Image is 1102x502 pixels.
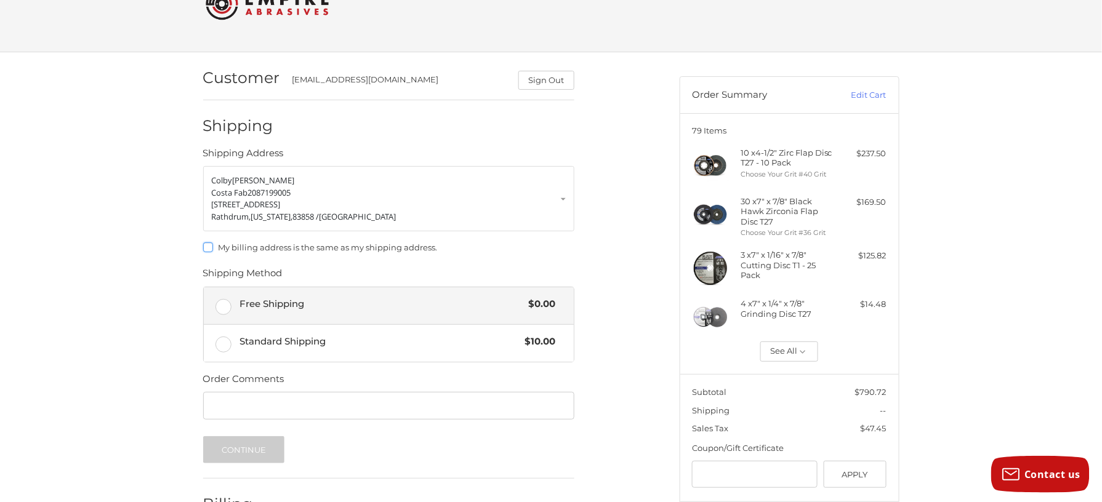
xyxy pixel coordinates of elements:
h4: 3 x 7" x 1/16" x 7/8" Cutting Disc T1 - 25 Pack [741,250,835,280]
span: Shipping [692,405,730,415]
button: Apply [824,461,887,488]
span: $790.72 [855,387,887,397]
span: Contact us [1025,468,1081,481]
span: Subtotal [692,387,726,397]
h3: 79 Items [692,125,887,135]
button: Contact us [991,456,1090,493]
div: Coupon/Gift Certificate [692,442,887,455]
h2: Customer [203,68,280,87]
span: 83858 / [293,211,320,222]
legend: Shipping Method [203,266,283,286]
button: See All [760,341,819,362]
div: $14.48 [838,298,887,311]
span: $47.45 [861,423,887,433]
span: $0.00 [523,297,556,311]
span: Free Shipping [239,297,523,311]
span: Sales Tax [692,423,728,433]
span: Rathdrum, [212,211,251,222]
span: 2087199005 [248,187,291,198]
legend: Order Comments [203,372,284,392]
h2: Shipping [203,116,275,135]
div: $237.50 [838,148,887,160]
input: Gift Certificate or Coupon Code [692,461,818,488]
li: Choose Your Grit #40 Grit [741,169,835,180]
a: Edit Cart [824,89,887,102]
div: $169.50 [838,196,887,209]
div: $125.82 [838,250,887,262]
span: -- [880,405,887,415]
span: [US_STATE], [251,211,293,222]
h4: 10 x 4-1/2" Zirc Flap Disc T27 - 10 Pack [741,148,835,168]
h4: 30 x 7" x 7/8" Black Hawk Zirconia Flap Disc T27 [741,196,835,226]
button: Continue [203,436,285,463]
span: $10.00 [519,335,556,349]
div: [EMAIL_ADDRESS][DOMAIN_NAME] [292,74,506,90]
span: Standard Shipping [239,335,519,349]
span: [STREET_ADDRESS] [212,199,281,210]
li: Choose Your Grit #36 Grit [741,228,835,238]
span: [PERSON_NAME] [233,175,295,186]
h4: 4 x 7" x 1/4" x 7/8" Grinding Disc T27 [741,298,835,319]
label: My billing address is the same as my shipping address. [203,242,574,252]
h3: Order Summary [692,89,824,102]
legend: Shipping Address [203,146,284,166]
span: [GEOGRAPHIC_DATA] [320,211,396,222]
span: Colby [212,175,233,186]
span: Costa Fab [212,187,248,198]
a: Enter or select a different address [203,166,574,231]
button: Sign Out [518,71,574,90]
